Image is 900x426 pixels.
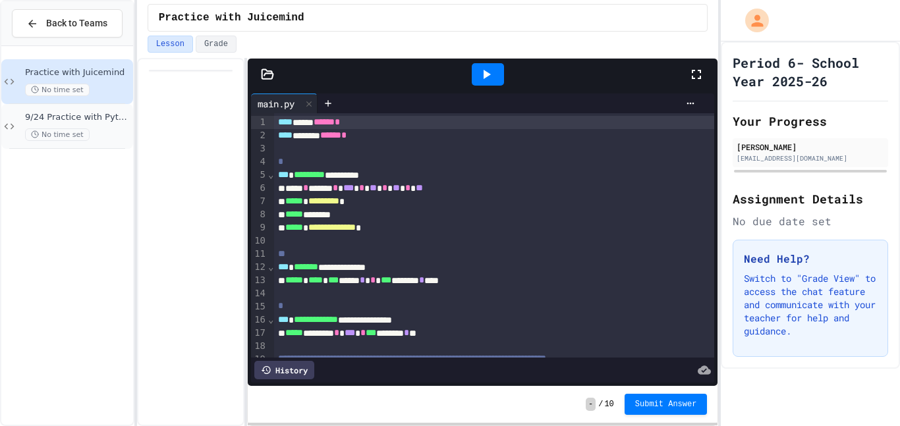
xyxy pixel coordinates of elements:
div: My Account [731,5,772,36]
div: 9 [251,221,267,234]
span: Practice with Juicemind [159,10,304,26]
span: 10 [604,399,613,410]
div: 11 [251,248,267,261]
div: 14 [251,287,267,300]
div: [EMAIL_ADDRESS][DOMAIN_NAME] [737,153,884,163]
span: Fold line [267,314,274,325]
div: main.py [251,97,301,111]
p: Switch to "Grade View" to access the chat feature and communicate with your teacher for help and ... [744,272,877,338]
div: 15 [251,300,267,313]
div: [PERSON_NAME] [737,141,884,153]
div: 10 [251,234,267,248]
div: 4 [251,155,267,169]
button: Submit Answer [625,394,708,415]
h1: Period 6- School Year 2025-26 [733,53,888,90]
div: 18 [251,340,267,353]
div: 8 [251,208,267,221]
div: No due date set [733,213,888,229]
div: History [254,361,314,379]
span: Submit Answer [635,399,697,410]
button: Back to Teams [12,9,123,38]
span: Fold line [267,261,274,272]
h2: Your Progress [733,112,888,130]
div: 12 [251,261,267,274]
div: 5 [251,169,267,182]
div: 16 [251,313,267,327]
div: 3 [251,142,267,155]
span: Fold line [267,169,274,180]
span: No time set [25,84,90,96]
span: No time set [25,128,90,141]
h3: Need Help? [744,251,877,267]
div: 2 [251,129,267,142]
div: 7 [251,195,267,208]
div: 19 [251,353,267,366]
div: 13 [251,274,267,287]
div: 1 [251,116,267,129]
button: Grade [196,36,237,53]
div: 6 [251,182,267,195]
h2: Assignment Details [733,190,888,208]
span: 9/24 Practice with Python [25,112,130,123]
span: / [598,399,603,410]
span: - [586,398,596,411]
div: main.py [251,93,318,113]
button: Lesson [148,36,193,53]
span: Practice with Juicemind [25,67,130,78]
div: 17 [251,327,267,340]
span: Back to Teams [46,16,107,30]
